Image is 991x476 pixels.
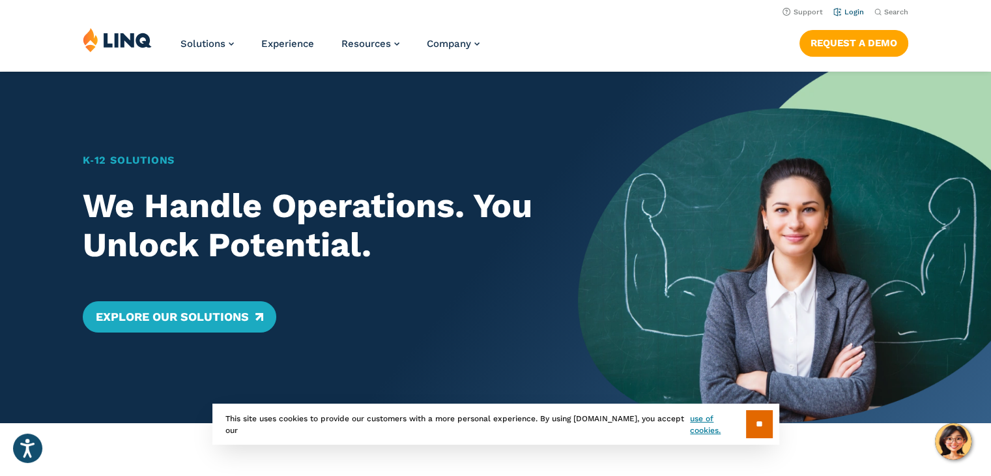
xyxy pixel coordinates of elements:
[83,186,538,265] h2: We Handle Operations. You Unlock Potential.
[83,153,538,168] h1: K‑12 Solutions
[180,38,225,50] span: Solutions
[874,7,908,17] button: Open Search Bar
[261,38,314,50] a: Experience
[212,404,779,445] div: This site uses cookies to provide our customers with a more personal experience. By using [DOMAIN...
[83,301,276,333] a: Explore Our Solutions
[578,72,991,423] img: Home Banner
[884,8,908,16] span: Search
[833,8,864,16] a: Login
[799,30,908,56] a: Request a Demo
[83,27,152,52] img: LINQ | K‑12 Software
[935,423,971,460] button: Hello, have a question? Let’s chat.
[690,413,745,436] a: use of cookies.
[427,38,471,50] span: Company
[180,38,234,50] a: Solutions
[427,38,480,50] a: Company
[180,27,480,70] nav: Primary Navigation
[341,38,391,50] span: Resources
[341,38,399,50] a: Resources
[799,27,908,56] nav: Button Navigation
[783,8,823,16] a: Support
